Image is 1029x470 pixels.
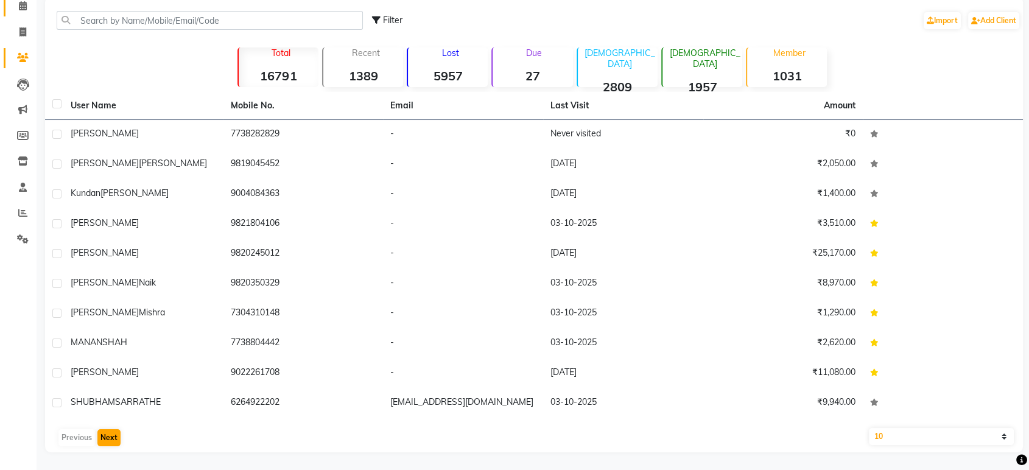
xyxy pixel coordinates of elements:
a: Add Client [968,12,1019,29]
td: - [383,209,543,239]
th: Last Visit [543,92,703,120]
th: Email [383,92,543,120]
a: Import [924,12,961,29]
td: 03-10-2025 [543,269,703,299]
td: 03-10-2025 [543,209,703,239]
td: [DATE] [543,359,703,388]
td: 03-10-2025 [543,388,703,418]
td: 7738282829 [223,120,384,150]
td: 9821804106 [223,209,384,239]
strong: 2809 [578,79,658,94]
span: SHAH [102,337,127,348]
td: ₹25,170.00 [703,239,863,269]
span: SARRATHE [115,396,161,407]
td: - [383,239,543,269]
td: ₹0 [703,120,863,150]
td: 9004084363 [223,180,384,209]
span: Filter [383,15,402,26]
span: [PERSON_NAME] [71,367,139,377]
td: - [383,329,543,359]
span: [PERSON_NAME] [71,247,139,258]
button: Next [97,429,121,446]
td: ₹2,620.00 [703,329,863,359]
td: ₹11,080.00 [703,359,863,388]
td: 9022261708 [223,359,384,388]
td: Never visited [543,120,703,150]
td: ₹2,050.00 [703,150,863,180]
span: mishra [139,307,165,318]
strong: 27 [493,68,572,83]
td: [DATE] [543,180,703,209]
th: Amount [817,92,863,119]
td: [DATE] [543,150,703,180]
th: Mobile No. [223,92,384,120]
p: Lost [413,47,488,58]
td: ₹3,510.00 [703,209,863,239]
td: [EMAIL_ADDRESS][DOMAIN_NAME] [383,388,543,418]
th: User Name [63,92,223,120]
strong: 1031 [747,68,827,83]
p: Due [495,47,572,58]
p: Total [244,47,318,58]
td: - [383,120,543,150]
p: Member [752,47,827,58]
td: ₹8,970.00 [703,269,863,299]
span: [PERSON_NAME] [71,128,139,139]
span: SHUBHAM [71,396,115,407]
td: 6264922202 [223,388,384,418]
td: [DATE] [543,239,703,269]
td: 9820245012 [223,239,384,269]
td: - [383,150,543,180]
td: ₹1,290.00 [703,299,863,329]
td: 9819045452 [223,150,384,180]
td: - [383,299,543,329]
strong: 1957 [662,79,742,94]
td: - [383,359,543,388]
strong: 16791 [239,68,318,83]
td: ₹9,940.00 [703,388,863,418]
td: - [383,269,543,299]
td: 7304310148 [223,299,384,329]
p: [DEMOGRAPHIC_DATA] [583,47,658,69]
td: 03-10-2025 [543,329,703,359]
span: [PERSON_NAME] [100,188,169,198]
span: [PERSON_NAME] [71,158,139,169]
p: [DEMOGRAPHIC_DATA] [667,47,742,69]
input: Search by Name/Mobile/Email/Code [57,11,363,30]
span: naik [139,277,156,288]
span: [PERSON_NAME] [71,217,139,228]
td: - [383,180,543,209]
td: 9820350329 [223,269,384,299]
span: [PERSON_NAME] [71,277,139,288]
td: 03-10-2025 [543,299,703,329]
span: [PERSON_NAME] [71,307,139,318]
span: Kundan [71,188,100,198]
td: 7738804442 [223,329,384,359]
p: Recent [328,47,403,58]
td: ₹1,400.00 [703,180,863,209]
span: [PERSON_NAME] [139,158,207,169]
strong: 5957 [408,68,488,83]
strong: 1389 [323,68,403,83]
span: MANAN [71,337,102,348]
